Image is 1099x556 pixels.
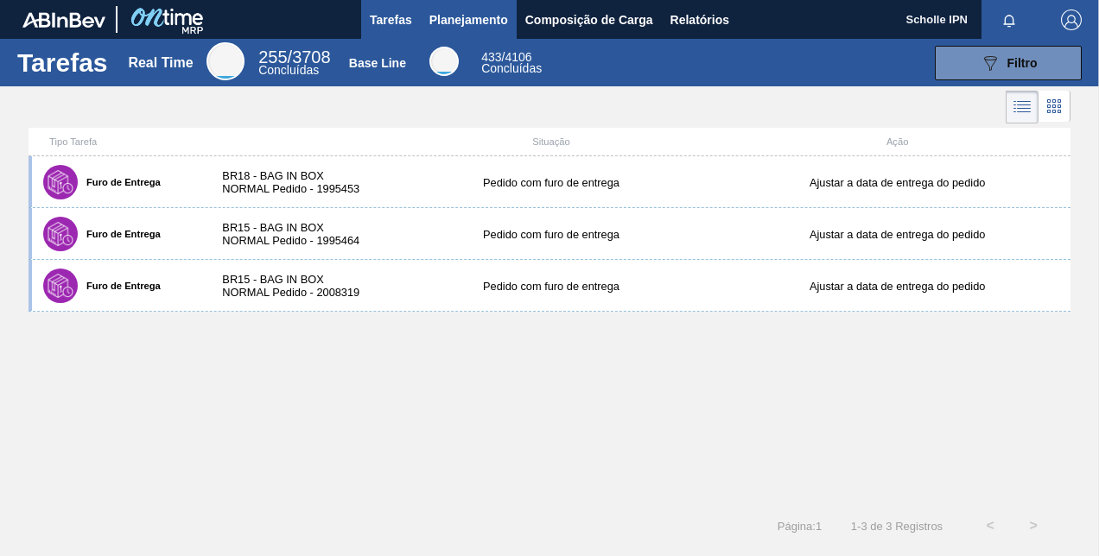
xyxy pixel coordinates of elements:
[258,47,330,66] span: / 3708
[1007,56,1038,70] span: Filtro
[981,8,1037,32] button: Notificações
[128,55,193,71] div: Real Time
[205,169,378,195] div: BR18 - BAG IN BOX NORMAL Pedido - 1995453
[17,53,108,73] h1: Tarefas
[378,136,725,147] div: Situação
[22,12,105,28] img: TNhmsLtSVTkK8tSr43FrP2fwEKptu5GPRR3wAAAABJRU5ErkJggg==
[525,9,653,30] span: Composição de Carga
[32,136,205,147] div: Tipo Tarefa
[378,176,725,189] div: Pedido com furo de entrega
[429,47,459,76] div: Base Line
[258,63,319,77] span: Concluídas
[969,504,1012,547] button: <
[378,228,725,241] div: Pedido com furo de entrega
[78,281,161,291] label: Furo de Entrega
[724,176,1070,189] div: Ajustar a data de entrega do pedido
[724,280,1070,293] div: Ajustar a data de entrega do pedido
[481,50,531,64] span: / 4106
[370,9,412,30] span: Tarefas
[778,520,822,533] span: Página : 1
[78,177,161,187] label: Furo de Entrega
[1006,91,1039,123] div: Visão em Lista
[206,42,245,80] div: Real Time
[724,228,1070,241] div: Ajustar a data de entrega do pedido
[258,47,287,66] span: 255
[205,273,378,299] div: BR15 - BAG IN BOX NORMAL Pedido - 2008319
[1039,91,1070,123] div: Visão em Cards
[670,9,729,30] span: Relatórios
[258,50,330,76] div: Real Time
[1061,9,1082,30] img: Logout
[935,46,1082,80] button: Filtro
[78,229,161,239] label: Furo de Entrega
[724,136,1070,147] div: Ação
[378,280,725,293] div: Pedido com furo de entrega
[349,56,406,70] div: Base Line
[848,520,943,533] span: 1 - 3 de 3 Registros
[481,50,501,64] span: 433
[481,61,542,75] span: Concluídas
[481,52,542,74] div: Base Line
[1012,504,1055,547] button: >
[205,221,378,247] div: BR15 - BAG IN BOX NORMAL Pedido - 1995464
[429,9,508,30] span: Planejamento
